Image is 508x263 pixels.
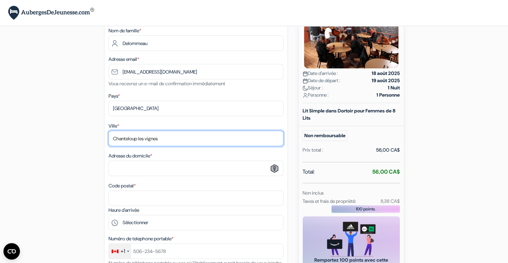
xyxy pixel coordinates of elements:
span: Séjour : [303,84,323,91]
small: 8,38 CA$ [380,198,399,204]
span: Date de départ : [303,77,340,84]
label: Code postal [109,182,136,189]
img: user_icon.svg [303,93,308,98]
span: Total: [303,168,315,176]
input: Entrer adresse e-mail [109,64,283,79]
span: Date d'arrivée : [303,70,338,77]
input: 506-234-5678 [109,243,283,259]
span: Personne : [303,91,329,99]
input: Entrer le nom de famille [109,35,283,51]
label: Numéro de telephone portable [109,235,173,242]
b: Lit Simple dans Dortoir pour Femmes de 8 Lits [303,108,395,121]
button: Open CMP widget [3,243,20,260]
span: 100 points [356,206,375,212]
strong: 1 Nuit [388,84,400,91]
small: Vous recevrez un e-mail de confirmation immédiatement [109,80,225,87]
strong: 19 août 2025 [372,77,400,84]
div: +1 [121,247,125,255]
label: Nom de famille [109,27,141,34]
strong: 56,00 CA$ [372,168,400,175]
img: calendar.svg [303,78,308,84]
img: gift_card_hero_new.png [327,222,375,256]
strong: 18 août 2025 [372,70,400,77]
small: Non remboursable [303,130,347,141]
img: calendar.svg [303,71,308,76]
label: Heure d'arrivée [109,207,139,214]
label: Adresse du domicile [109,152,152,160]
div: 56,00 CA$ [376,146,400,154]
label: Pays [109,92,120,100]
img: moon.svg [303,86,308,91]
label: Adresse email [109,56,139,63]
img: AubergesDeJeunesse.com [8,6,94,20]
div: Canada: +1 [109,244,131,259]
strong: 1 Personne [376,91,400,99]
small: Taxes et frais de propriété: [303,198,356,204]
small: Non inclus [303,190,324,196]
div: Prix total : [303,146,323,154]
label: Ville [109,122,119,130]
